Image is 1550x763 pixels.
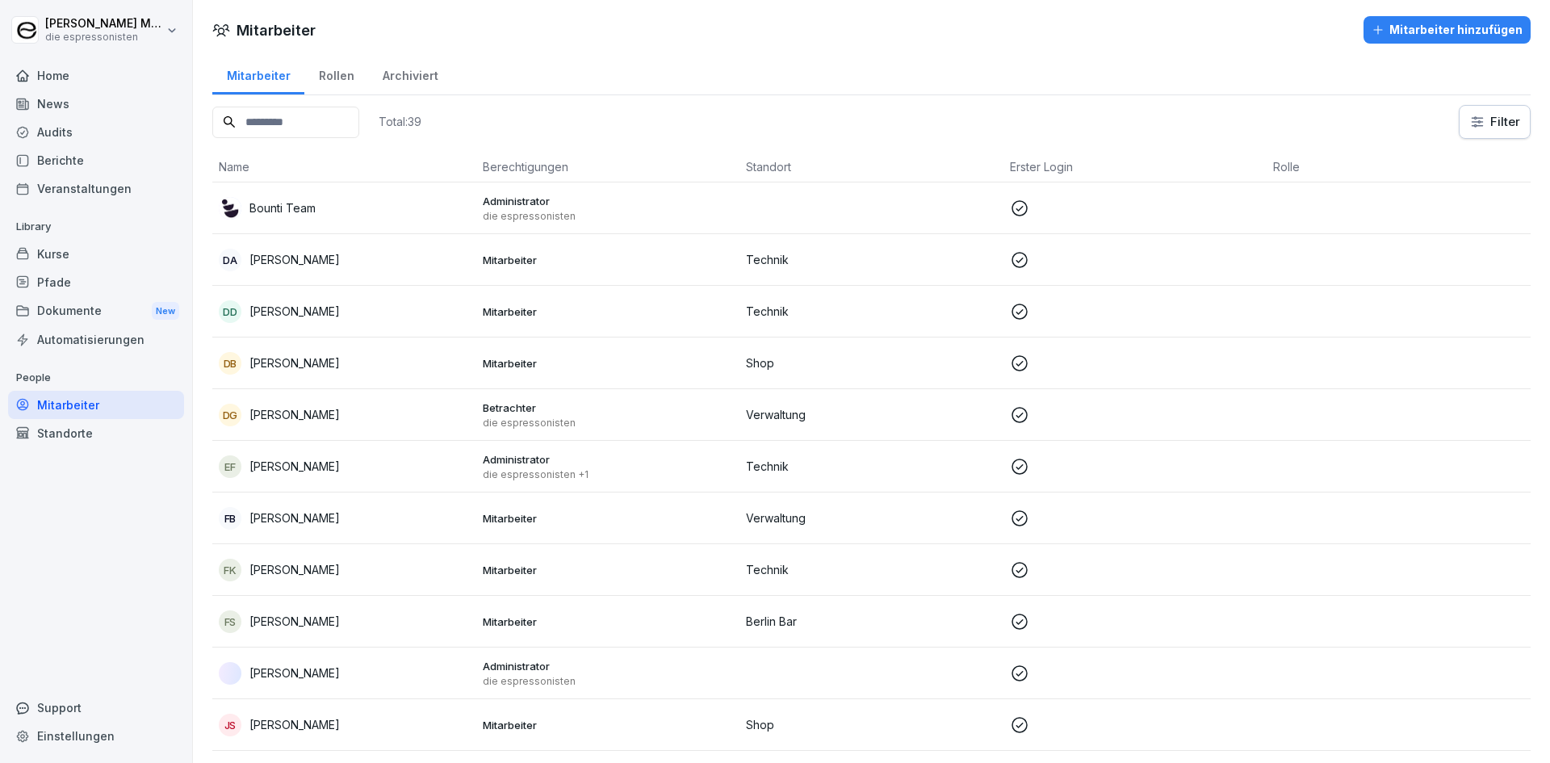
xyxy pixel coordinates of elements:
button: Filter [1460,106,1530,138]
th: Erster Login [1003,152,1267,182]
p: Administrator [483,194,734,208]
p: [PERSON_NAME] [249,664,340,681]
h1: Mitarbeiter [237,19,316,41]
p: [PERSON_NAME] Müller [45,17,163,31]
p: die espressonisten [483,417,734,430]
a: Kurse [8,240,184,268]
button: Mitarbeiter hinzufügen [1364,16,1531,44]
div: FB [219,507,241,530]
p: Administrator [483,659,734,673]
div: DD [219,300,241,323]
p: Verwaltung [746,406,997,423]
p: Mitarbeiter [483,356,734,371]
p: Administrator [483,452,734,467]
a: Mitarbeiter [212,53,304,94]
div: DG [219,404,241,426]
p: Berlin Bar [746,613,997,630]
p: Mitarbeiter [483,614,734,629]
p: Technik [746,303,997,320]
p: [PERSON_NAME] [249,354,340,371]
th: Name [212,152,476,182]
p: die espressonisten [483,675,734,688]
div: FS [219,610,241,633]
div: FK [219,559,241,581]
th: Rolle [1267,152,1531,182]
div: Support [8,694,184,722]
p: Verwaltung [746,509,997,526]
th: Berechtigungen [476,152,740,182]
p: Mitarbeiter [483,511,734,526]
p: Technik [746,458,997,475]
a: Rollen [304,53,368,94]
a: Automatisierungen [8,325,184,354]
div: Mitarbeiter hinzufügen [1372,21,1523,39]
div: Filter [1469,114,1520,130]
a: Einstellungen [8,722,184,750]
p: Mitarbeiter [483,563,734,577]
a: Home [8,61,184,90]
div: New [152,302,179,321]
p: [PERSON_NAME] [249,509,340,526]
a: Standorte [8,419,184,447]
a: Archiviert [368,53,452,94]
a: Pfade [8,268,184,296]
p: Mitarbeiter [483,718,734,732]
p: [PERSON_NAME] [249,458,340,475]
p: [PERSON_NAME] [249,613,340,630]
div: EF [219,455,241,478]
img: ybdknacp11rrh4nrp9ajjd9o.png [219,662,241,685]
img: nz8auxwclcgahzcei3ah3426.png [219,197,241,220]
p: Total: 39 [379,114,421,129]
p: [PERSON_NAME] [249,406,340,423]
p: die espressonisten [483,210,734,223]
p: Mitarbeiter [483,304,734,319]
p: Shop [746,716,997,733]
a: DokumenteNew [8,296,184,326]
p: [PERSON_NAME] [249,251,340,268]
p: People [8,365,184,391]
div: DB [219,352,241,375]
div: DA [219,249,241,271]
div: JS [219,714,241,736]
p: [PERSON_NAME] [249,716,340,733]
div: Dokumente [8,296,184,326]
a: Mitarbeiter [8,391,184,419]
p: Technik [746,561,997,578]
p: die espressonisten [45,31,163,43]
a: Berichte [8,146,184,174]
th: Standort [739,152,1003,182]
p: Shop [746,354,997,371]
a: Audits [8,118,184,146]
p: [PERSON_NAME] [249,561,340,578]
a: Veranstaltungen [8,174,184,203]
a: News [8,90,184,118]
p: die espressonisten +1 [483,468,734,481]
p: [PERSON_NAME] [249,303,340,320]
p: Mitarbeiter [483,253,734,267]
p: Bounti Team [249,199,316,216]
p: Technik [746,251,997,268]
p: Betrachter [483,400,734,415]
p: Library [8,214,184,240]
